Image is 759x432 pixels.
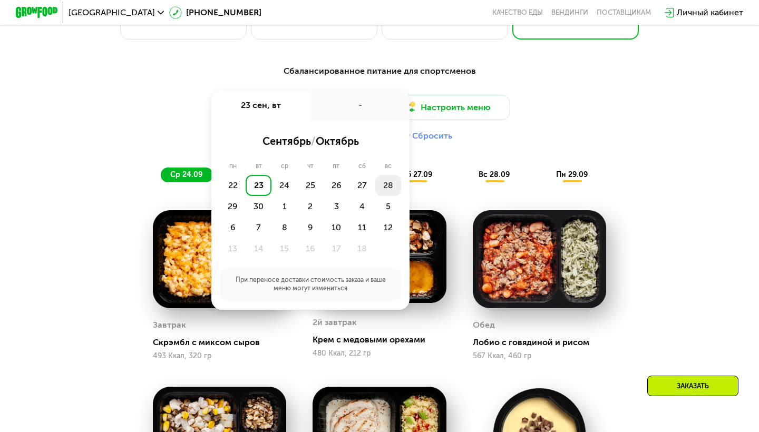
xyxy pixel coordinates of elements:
[349,238,375,259] div: 18
[473,337,615,348] div: Лобио с говядиной и рисом
[271,162,298,171] div: ср
[324,217,349,238] div: 10
[384,95,510,120] button: Настроить меню
[324,175,349,196] div: 26
[271,238,297,259] div: 15
[677,6,743,19] div: Личный кабинет
[310,91,410,120] div: -
[67,65,692,78] div: Сбалансированное питание для спортсменов
[349,196,375,217] div: 4
[492,8,543,17] a: Качество еды
[473,317,495,333] div: Обед
[473,352,606,360] div: 567 Ккал, 460 гр
[220,238,246,259] div: 13
[402,170,432,179] span: сб 27.09
[220,196,246,217] div: 29
[220,268,401,301] div: При переносе доставки стоимость заказа и ваше меню могут измениться
[316,135,359,148] span: октябрь
[220,217,246,238] div: 6
[271,196,297,217] div: 1
[297,175,323,196] div: 25
[246,162,271,171] div: вт
[551,8,588,17] a: Вендинги
[297,217,323,238] div: 9
[311,135,316,148] span: /
[220,175,246,196] div: 22
[324,238,349,259] div: 17
[647,376,738,396] div: Заказать
[69,8,155,17] span: [GEOGRAPHIC_DATA]
[324,196,349,217] div: 3
[271,217,297,238] div: 8
[313,335,454,345] div: Крем с медовыми орехами
[246,175,271,196] div: 23
[375,196,401,217] div: 5
[170,170,202,179] span: ср 24.09
[246,217,271,238] div: 7
[349,175,375,196] div: 27
[153,317,186,333] div: Завтрак
[412,131,452,141] button: Сбросить
[349,217,375,238] div: 11
[298,162,323,171] div: чт
[313,349,446,358] div: 480 Ккал, 212 гр
[297,238,323,259] div: 16
[375,217,401,238] div: 12
[153,352,286,360] div: 493 Ккал, 320 гр
[246,238,271,259] div: 14
[375,162,401,171] div: вс
[297,196,323,217] div: 2
[375,175,401,196] div: 28
[597,8,651,17] div: поставщикам
[153,337,295,348] div: Скрэмбл с миксом сыров
[211,91,310,120] div: 23 сен, вт
[479,170,510,179] span: вс 28.09
[313,315,357,330] div: 2й завтрак
[556,170,588,179] span: пн 29.09
[262,135,311,148] span: сентябрь
[220,162,246,171] div: пн
[323,162,349,171] div: пт
[349,162,375,171] div: сб
[271,175,297,196] div: 24
[169,6,261,19] a: [PHONE_NUMBER]
[246,196,271,217] div: 30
